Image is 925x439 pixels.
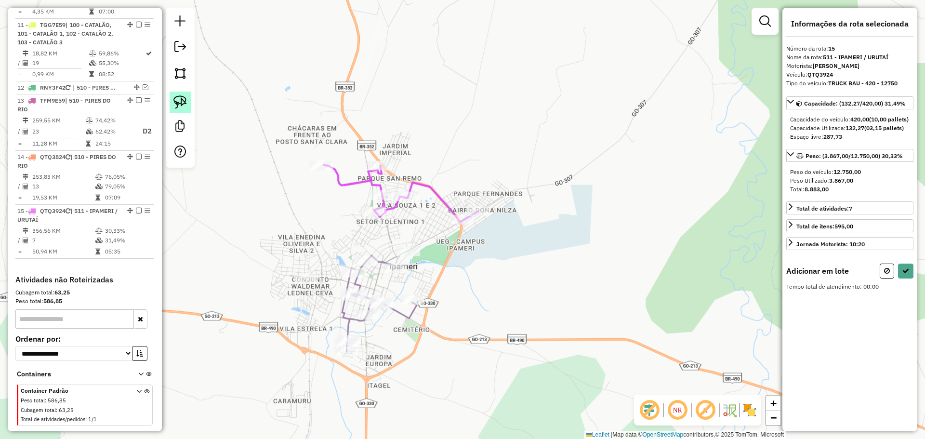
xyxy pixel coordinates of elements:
[786,219,913,232] a: Total de itens:595,00
[32,125,85,137] td: 23
[823,133,842,140] strong: 287,73
[15,297,154,306] div: Peso total:
[786,70,913,79] div: Veículo:
[849,205,852,212] strong: 7
[17,153,116,169] span: | 510 - PIRES DO RIO
[755,12,775,31] a: Exibir filtros
[32,172,95,182] td: 253,83 KM
[127,22,133,27] em: Alterar sequência das rotas
[86,118,93,123] i: % de utilização do peso
[786,266,849,276] h4: Adicionar em lote
[134,84,140,90] em: Alterar sequência das rotas
[786,201,913,214] a: Total de atividades:7
[880,264,894,279] button: Cancelar (ESC)
[17,193,22,202] td: =
[17,236,22,245] td: /
[86,141,91,146] i: Tempo total em rota
[136,154,142,160] em: Finalizar rota
[766,411,780,425] a: Zoom out
[95,139,133,148] td: 24:15
[32,139,85,148] td: 11,28 KM
[54,289,70,296] strong: 63,25
[95,184,103,189] i: % de utilização da cubagem
[850,116,869,123] strong: 420,00
[23,184,28,189] i: Total de Atividades
[790,168,861,175] span: Peso do veículo:
[171,117,190,138] a: Criar modelo
[790,176,910,185] div: Peso Utilizado:
[17,247,22,256] td: =
[23,60,28,66] i: Total de Atividades
[134,126,152,137] p: D2
[73,83,117,92] span: 510 - PIRES DO RIO, 511 - IPAMERI / URUTAÍ
[43,297,62,305] strong: 586,85
[23,129,28,134] i: Total de Atividades
[145,208,150,213] em: Opções
[790,133,910,141] div: Espaço livre:
[32,116,85,125] td: 259,55 KM
[828,45,835,52] strong: 15
[17,207,118,223] span: 15 -
[32,7,89,16] td: 4,35 KM
[17,69,22,79] td: =
[586,431,609,438] a: Leaflet
[89,71,94,77] i: Tempo total em rota
[146,51,152,56] i: Rota otimizada
[23,174,28,180] i: Distância Total
[15,333,154,345] label: Ordenar por:
[23,51,28,56] i: Distância Total
[611,431,612,438] span: |
[145,22,150,27] em: Opções
[786,79,913,88] div: Tipo do veículo:
[23,118,28,123] i: Distância Total
[722,402,737,418] img: Fluxo de ruas
[98,58,145,68] td: 55,30%
[48,397,66,404] span: 586,85
[833,168,861,175] strong: 12.750,00
[805,186,829,193] strong: 8.883,00
[32,49,89,58] td: 18,82 KM
[790,124,910,133] div: Capacidade Utilizada:
[829,177,853,184] strong: 3.867,00
[32,247,95,256] td: 50,94 KM
[89,51,96,56] i: % de utilização do peso
[143,84,148,90] em: Visualizar rota
[145,154,150,160] em: Opções
[828,80,898,87] strong: TRUCK BAU - 420 - 12750
[66,85,70,91] i: Veículo já utilizado nesta sessão
[804,100,906,107] span: Capacidade: (132,27/420,00) 31,49%
[786,111,913,145] div: Capacidade: (132,27/420,00) 31,49%
[32,226,95,236] td: 356,56 KM
[59,407,74,413] span: 63,25
[173,67,187,80] img: Selecionar atividades - polígono
[105,236,150,245] td: 31,49%
[694,399,717,422] span: Exibir rótulo
[127,154,133,160] em: Alterar sequência das rotas
[105,247,150,256] td: 05:35
[95,195,100,200] i: Tempo total em rota
[171,12,190,33] a: Nova sessão e pesquisa
[898,264,913,279] button: Confirmar
[136,208,142,213] em: Finalizar rota
[790,185,910,194] div: Total:
[813,62,859,69] strong: [PERSON_NAME]
[98,7,145,16] td: 07:00
[23,228,28,234] i: Distância Total
[171,37,190,59] a: Exportar sessão
[40,153,66,160] span: QTQ3824
[40,97,65,104] span: TFM9E59
[786,62,913,70] div: Motorista:
[88,416,97,423] span: 1/1
[786,237,913,250] a: Jornada Motorista: 10:20
[32,182,95,191] td: 13
[806,152,903,160] span: Peso: (3.867,00/12.750,00) 30,33%
[643,431,684,438] a: OpenStreetMap
[95,116,133,125] td: 74,42%
[66,154,70,160] i: Veículo já utilizado nesta sessão
[21,407,56,413] span: Cubagem total
[136,97,142,103] em: Finalizar rota
[23,238,28,243] i: Total de Atividades
[40,84,66,91] span: RNY3F42
[45,397,46,404] span: :
[17,58,22,68] td: /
